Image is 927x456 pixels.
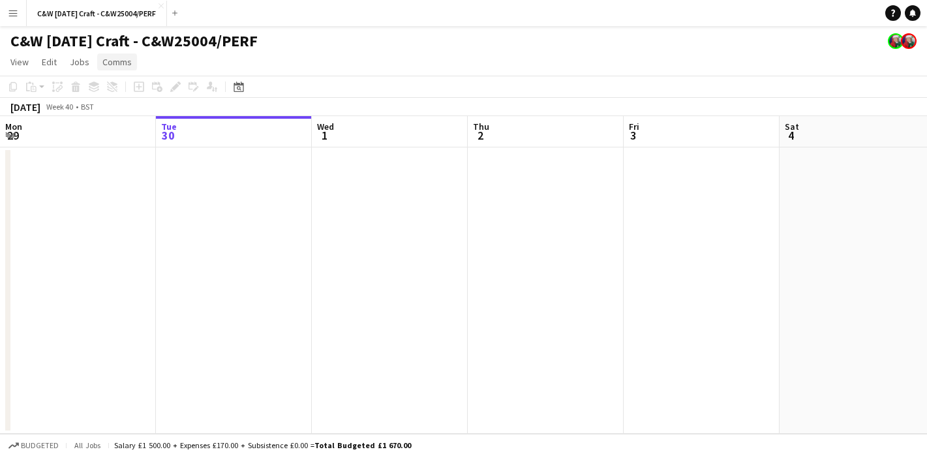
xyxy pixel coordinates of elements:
span: 2 [471,128,489,143]
span: Wed [317,121,334,132]
span: Budgeted [21,441,59,450]
app-user-avatar: Project Manager [901,33,917,49]
button: C&W [DATE] Craft - C&W25004/PERF [27,1,167,26]
a: View [5,53,34,70]
span: 3 [627,128,639,143]
span: Total Budgeted £1 670.00 [314,440,411,450]
span: Thu [473,121,489,132]
div: [DATE] [10,100,40,114]
span: Fri [629,121,639,132]
span: Jobs [70,56,89,68]
h1: C&W [DATE] Craft - C&W25004/PERF [10,31,258,51]
span: Week 40 [43,102,76,112]
span: Comms [102,56,132,68]
a: Jobs [65,53,95,70]
app-user-avatar: Project Manager [888,33,904,49]
span: 4 [783,128,799,143]
span: All jobs [72,440,103,450]
div: Salary £1 500.00 + Expenses £170.00 + Subsistence £0.00 = [114,440,411,450]
span: 30 [159,128,177,143]
span: Sat [785,121,799,132]
a: Comms [97,53,137,70]
span: Mon [5,121,22,132]
span: Tue [161,121,177,132]
span: 1 [315,128,334,143]
span: 29 [3,128,22,143]
a: Edit [37,53,62,70]
button: Budgeted [7,438,61,453]
span: View [10,56,29,68]
div: BST [81,102,94,112]
span: Edit [42,56,57,68]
